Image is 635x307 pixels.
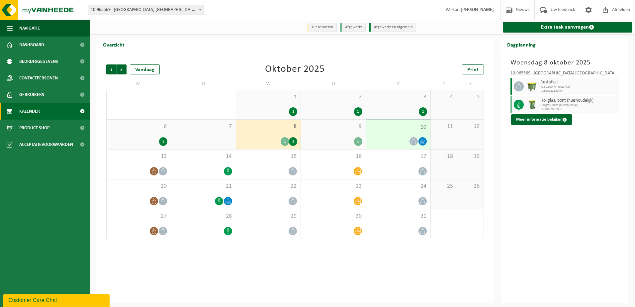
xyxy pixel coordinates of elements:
span: 4 [434,93,454,101]
span: 5 [461,93,480,101]
span: 18 [434,153,454,160]
span: 7 [174,123,232,130]
span: Print [467,67,479,72]
td: V [366,78,431,90]
td: D [171,78,236,90]
span: 11 [434,123,454,130]
li: Afgewerkt en afgemeld [369,23,416,32]
span: 22 [239,183,297,190]
span: 15 [239,153,297,160]
div: 10-965569 - [GEOGRAPHIC_DATA] [GEOGRAPHIC_DATA] - [GEOGRAPHIC_DATA] [510,71,619,78]
a: Extra taak aanvragen [503,22,633,33]
span: 10-965569 - VAN DER VALK HOTEL PARK LANE ANTWERPEN NV - ANTWERPEN [88,5,204,15]
span: 8 [239,123,297,130]
span: T250002163046 [540,89,617,93]
span: 3 [369,93,427,101]
img: WB-1100-HPE-GN-50 [527,81,537,91]
span: Hol glas, bont (huishoudelijk) [540,103,617,107]
span: Navigatie [19,20,40,37]
span: 2 [304,93,362,101]
span: 19 [461,153,480,160]
span: Acceptatievoorwaarden [19,136,73,153]
span: Product Shop [19,120,49,136]
span: 25 [434,183,454,190]
div: 1 [289,107,297,116]
span: 1 [239,93,297,101]
div: Vandaag [130,64,160,74]
span: 17 [369,153,427,160]
h2: Dagplanning [500,38,542,51]
span: 14 [174,153,232,160]
div: 1 [354,137,362,146]
li: Afgewerkt [340,23,366,32]
span: 28 [174,213,232,220]
div: Oktober 2025 [265,64,325,74]
span: Hol glas, bont (huishoudelijk) [540,98,617,103]
span: 9 [304,123,362,130]
span: Contactpersonen [19,70,58,86]
div: 1 [281,137,289,146]
span: Bedrijfsgegevens [19,53,58,70]
h2: Overzicht [96,38,131,51]
span: Restafval [540,80,617,85]
span: Dashboard [19,37,44,53]
span: Kalender [19,103,40,120]
span: 6 [110,123,167,130]
span: 26 [461,183,480,190]
iframe: chat widget [3,292,111,307]
span: 23 [304,183,362,190]
span: 24 [369,183,427,190]
div: 1 [289,137,297,146]
span: 29 [239,213,297,220]
span: WB-1100-HP restafval [540,85,617,89]
span: 21 [174,183,232,190]
td: M [106,78,171,90]
td: Z [431,78,457,90]
span: Vorige [106,64,116,74]
li: Uit te voeren [307,23,337,32]
td: D [301,78,366,90]
span: 10 [369,124,427,131]
div: 2 [159,137,167,146]
span: Volgende [117,64,127,74]
div: 1 [354,107,362,116]
button: Meer informatie bekijken [511,114,572,125]
span: 20 [110,183,167,190]
strong: [PERSON_NAME] [461,7,494,12]
span: 12 [461,123,480,130]
td: Z [457,78,484,90]
td: W [236,78,301,90]
span: 13 [110,153,167,160]
span: 16 [304,153,362,160]
span: 31 [369,213,427,220]
span: Gebruikers [19,86,44,103]
span: 27 [110,213,167,220]
h3: Woensdag 8 oktober 2025 [510,58,619,68]
span: 30 [304,213,362,220]
div: 1 [419,107,427,116]
img: WB-0240-HPE-GN-50 [527,100,537,110]
span: T250002827891 [540,107,617,111]
a: Print [462,64,484,74]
